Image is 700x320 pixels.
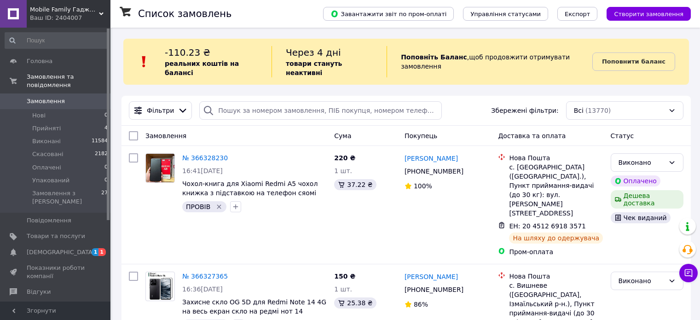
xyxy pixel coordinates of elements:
[611,190,683,209] div: Дешева доставка
[104,163,108,172] span: 0
[30,6,99,14] span: Mobile Family Гаджети живуть з нами
[32,163,61,172] span: Оплачені
[92,248,99,256] span: 1
[104,124,108,133] span: 4
[565,11,590,17] span: Експорт
[165,47,210,58] span: -110.23 ₴
[147,106,174,115] span: Фільтри
[199,101,442,120] input: Пошук за номером замовлення, ПІБ покупця, номером телефону, Email, номером накладної
[182,273,228,280] a: № 366327365
[405,168,463,175] span: [PHONE_NUMBER]
[405,154,458,163] a: [PERSON_NAME]
[165,60,239,76] b: реальних коштів на балансі
[27,232,85,240] span: Товари та послуги
[405,286,463,293] span: [PHONE_NUMBER]
[470,11,541,17] span: Управління статусами
[27,248,95,256] span: [DEMOGRAPHIC_DATA]
[146,154,174,182] img: Фото товару
[334,179,376,190] div: 37.22 ₴
[602,58,665,65] b: Поповнити баланс
[334,154,355,162] span: 220 ₴
[27,73,110,89] span: Замовлення та повідомлення
[215,203,223,210] svg: Видалити мітку
[145,132,186,140] span: Замовлення
[611,132,634,140] span: Статус
[286,47,341,58] span: Через 4 дні
[619,157,665,168] div: Виконано
[32,150,64,158] span: Скасовані
[137,55,151,69] img: :exclamation:
[182,285,223,293] span: 16:36[DATE]
[104,176,108,185] span: 0
[597,10,691,17] a: Створити замовлення
[182,167,223,175] span: 16:41[DATE]
[182,180,318,206] a: Чохол-книга для Xiaomi Redmi A5 чохол книжка з підставкою на телефон сяомі редмі а5 чорна
[614,11,683,17] span: Створити замовлення
[509,272,603,281] div: Нова Пошта
[405,272,458,281] a: [PERSON_NAME]
[607,7,691,21] button: Створити замовлення
[414,182,432,190] span: 100%
[387,46,592,77] div: , щоб продовжити отримувати замовлення
[463,7,548,21] button: Управління статусами
[323,7,454,21] button: Завантажити звіт по пром-оплаті
[557,7,598,21] button: Експорт
[334,273,355,280] span: 150 ₴
[509,163,603,218] div: с. [GEOGRAPHIC_DATA] ([GEOGRAPHIC_DATA].), Пункт приймання-видачі (до 30 кг): вул. [PERSON_NAME][...
[27,264,85,280] span: Показники роботи компанії
[32,137,61,145] span: Виконані
[585,107,611,114] span: (13770)
[414,301,428,308] span: 86%
[611,212,671,223] div: Чек виданий
[592,52,675,71] a: Поповнити баланс
[182,154,228,162] a: № 366328230
[509,222,586,230] span: ЕН: 20 4512 6918 3571
[92,137,108,145] span: 11584
[5,32,109,49] input: Пошук
[98,248,106,256] span: 1
[286,60,342,76] b: товари стануть неактивні
[509,153,603,163] div: Нова Пошта
[330,10,446,18] span: Завантажити звіт по пром-оплаті
[32,124,61,133] span: Прийняті
[334,132,351,140] span: Cума
[334,167,352,175] span: 1 шт.
[95,150,108,158] span: 2182
[32,111,46,120] span: Нові
[186,203,210,210] span: ПРОВІВ
[334,297,376,308] div: 25.38 ₴
[138,8,231,19] h1: Список замовлень
[491,106,558,115] span: Збережені фільтри:
[145,153,175,183] a: Фото товару
[104,111,108,120] span: 0
[147,272,173,301] img: Фото товару
[574,106,584,115] span: Всі
[182,298,326,315] a: Захисне скло OG 5D для Redmi Note 14 4G на весь екран скло на редмі нот 14
[101,189,108,206] span: 27
[32,189,101,206] span: Замовлення з [PERSON_NAME]
[611,175,660,186] div: Оплачено
[27,57,52,65] span: Головна
[27,216,71,225] span: Повідомлення
[509,247,603,256] div: Пром-оплата
[334,285,352,293] span: 1 шт.
[679,264,698,282] button: Чат з покупцем
[145,272,175,301] a: Фото товару
[619,276,665,286] div: Виконано
[401,53,467,61] b: Поповніть Баланс
[27,288,51,296] span: Відгуки
[498,132,566,140] span: Доставка та оплата
[27,97,65,105] span: Замовлення
[405,132,437,140] span: Покупець
[30,14,110,22] div: Ваш ID: 2404007
[509,233,603,244] div: На шляху до одержувача
[32,176,69,185] span: Упакований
